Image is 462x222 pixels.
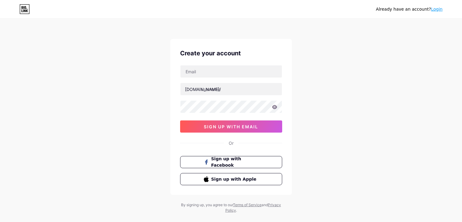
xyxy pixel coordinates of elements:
span: sign up with email [204,124,258,129]
div: Create your account [180,49,282,58]
input: Email [180,65,282,78]
button: Sign up with Apple [180,173,282,185]
div: Or [229,140,234,146]
a: Terms of Service [233,203,262,207]
span: Sign up with Facebook [211,156,258,168]
div: By signing up, you agree to our and . [180,202,283,213]
input: username [180,83,282,95]
a: Login [431,7,443,12]
div: Already have an account? [376,6,443,12]
span: Sign up with Apple [211,176,258,182]
button: sign up with email [180,120,282,133]
button: Sign up with Facebook [180,156,282,168]
div: [DOMAIN_NAME]/ [185,86,221,92]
